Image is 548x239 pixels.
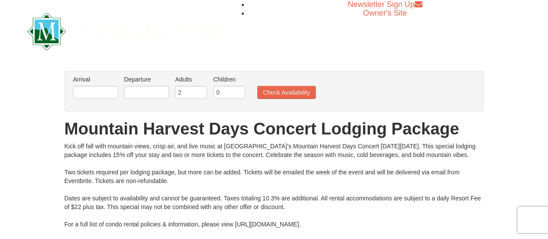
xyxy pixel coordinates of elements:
label: Adults [175,75,207,84]
label: Children [213,75,245,84]
a: Owner's Site [363,9,407,17]
label: Arrival [73,75,118,84]
img: Massanutten Resort Logo [27,13,226,50]
button: Check Availability [257,86,316,99]
label: Departure [124,75,169,84]
a: Massanutten Resort [27,20,226,40]
h1: Mountain Harvest Days Concert Lodging Package [65,120,484,138]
